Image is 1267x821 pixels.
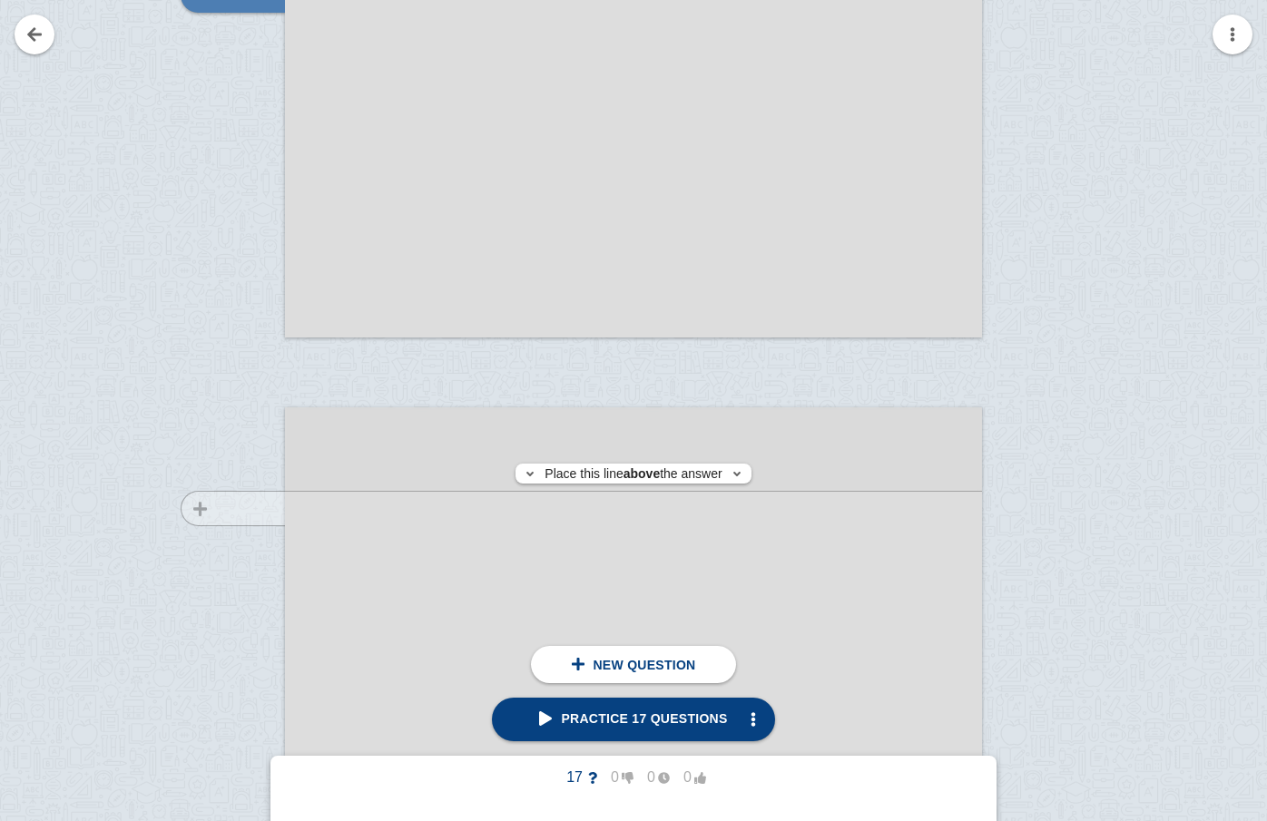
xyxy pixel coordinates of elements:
[633,769,670,786] span: 0
[670,769,706,786] span: 0
[516,464,751,484] div: Place this line the answer
[624,466,660,481] strong: above
[593,658,695,672] span: New question
[15,15,54,54] a: Go back to your notes
[539,711,727,726] span: Practice 17 questions
[597,769,633,786] span: 0
[492,698,774,741] a: Practice 17 questions
[546,763,721,792] button: 17000
[561,769,597,786] span: 17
